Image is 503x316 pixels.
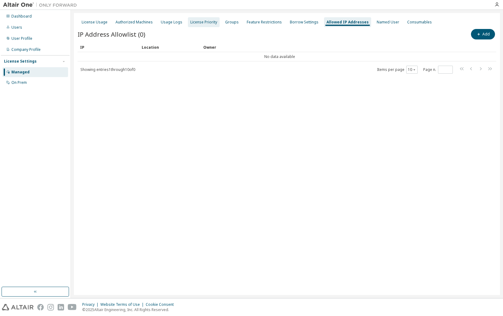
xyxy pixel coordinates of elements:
span: Showing entries 1 through 10 of 0 [80,67,135,72]
div: License Usage [82,20,107,25]
span: Page n. [423,66,453,74]
div: Privacy [82,302,100,307]
div: Users [11,25,22,30]
div: Managed [11,70,30,75]
div: User Profile [11,36,32,41]
div: License Priority [190,20,217,25]
div: Dashboard [11,14,32,19]
td: No data available [78,52,481,61]
div: Authorized Machines [116,20,153,25]
div: Feature Restrictions [247,20,282,25]
span: Items per page [377,66,418,74]
div: Website Terms of Use [100,302,146,307]
div: Owner [203,42,479,52]
div: Usage Logs [161,20,182,25]
div: Borrow Settings [290,20,318,25]
p: © 2025 Altair Engineering, Inc. All Rights Reserved. [82,307,177,312]
img: facebook.svg [37,304,44,310]
img: linkedin.svg [58,304,64,310]
img: instagram.svg [47,304,54,310]
div: Named User [377,20,399,25]
img: altair_logo.svg [2,304,34,310]
div: Groups [225,20,239,25]
img: youtube.svg [68,304,77,310]
div: Location [142,42,198,52]
button: 10 [408,67,416,72]
div: Cookie Consent [146,302,177,307]
div: License Settings [4,59,37,64]
span: IP Address Allowlist (0) [78,30,145,39]
button: Add [471,29,495,39]
div: Company Profile [11,47,41,52]
div: Consumables [407,20,432,25]
div: IP [80,42,137,52]
img: Altair One [3,2,80,8]
div: Allowed IP Addresses [327,20,369,25]
div: On Prem [11,80,27,85]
